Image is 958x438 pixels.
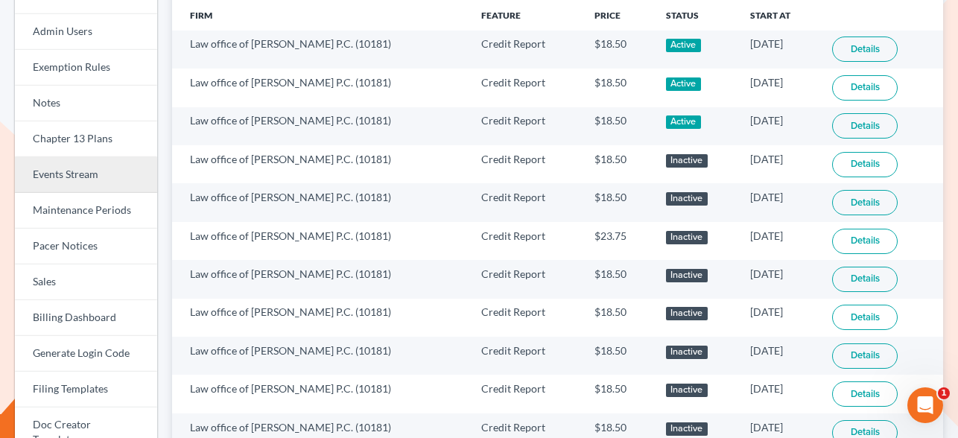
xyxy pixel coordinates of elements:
a: Details [832,152,898,177]
td: $18.50 [583,260,654,298]
a: Filing Templates [15,372,157,407]
td: Law office of [PERSON_NAME] P.C. (10181) [172,222,469,260]
th: Price [583,1,654,31]
a: Details [832,267,898,292]
td: Credit Report [469,337,583,375]
a: Details [832,190,898,215]
td: Credit Report [469,375,583,413]
a: Billing Dashboard [15,300,157,336]
td: Law office of [PERSON_NAME] P.C. (10181) [172,145,469,183]
a: Admin Users [15,14,157,50]
a: Details [832,229,898,254]
iframe: Intercom live chat [907,387,943,423]
td: Credit Report [469,299,583,337]
td: [DATE] [738,337,821,375]
a: Details [832,36,898,62]
td: Credit Report [469,69,583,107]
a: Notes [15,86,157,121]
td: Credit Report [469,183,583,221]
td: [DATE] [738,183,821,221]
td: [DATE] [738,107,821,145]
a: Exemption Rules [15,50,157,86]
div: Inactive [666,307,708,320]
div: Inactive [666,422,708,436]
a: Sales [15,264,157,300]
td: Law office of [PERSON_NAME] P.C. (10181) [172,260,469,298]
a: Generate Login Code [15,336,157,372]
a: Chapter 13 Plans [15,121,157,157]
td: Credit Report [469,222,583,260]
a: Maintenance Periods [15,193,157,229]
a: Details [832,343,898,369]
td: [DATE] [738,375,821,413]
a: Details [832,75,898,101]
td: $18.50 [583,31,654,69]
td: Law office of [PERSON_NAME] P.C. (10181) [172,31,469,69]
th: Status [654,1,738,31]
th: Feature [469,1,583,31]
td: [DATE] [738,222,821,260]
td: Credit Report [469,31,583,69]
td: Law office of [PERSON_NAME] P.C. (10181) [172,299,469,337]
a: Events Stream [15,157,157,193]
div: Active [666,39,701,52]
td: $18.50 [583,337,654,375]
td: Credit Report [469,145,583,183]
th: Firm [172,1,469,31]
td: Law office of [PERSON_NAME] P.C. (10181) [172,69,469,107]
div: Inactive [666,154,708,168]
td: [DATE] [738,145,821,183]
div: Inactive [666,384,708,397]
a: Details [832,113,898,139]
td: [DATE] [738,31,821,69]
th: Start At [738,1,821,31]
td: [DATE] [738,69,821,107]
td: Law office of [PERSON_NAME] P.C. (10181) [172,107,469,145]
td: $18.50 [583,299,654,337]
a: Pacer Notices [15,229,157,264]
td: $18.50 [583,69,654,107]
a: Details [832,305,898,330]
div: Active [666,115,701,129]
div: Inactive [666,192,708,206]
td: Law office of [PERSON_NAME] P.C. (10181) [172,375,469,413]
div: Inactive [666,346,708,359]
td: Credit Report [469,260,583,298]
td: Credit Report [469,107,583,145]
div: Inactive [666,269,708,282]
div: Active [666,77,701,91]
td: $18.50 [583,375,654,413]
a: Details [832,381,898,407]
span: 1 [938,387,950,399]
td: $18.50 [583,183,654,221]
div: Inactive [666,231,708,244]
td: $23.75 [583,222,654,260]
td: Law office of [PERSON_NAME] P.C. (10181) [172,183,469,221]
td: [DATE] [738,299,821,337]
td: $18.50 [583,145,654,183]
td: $18.50 [583,107,654,145]
td: [DATE] [738,260,821,298]
td: Law office of [PERSON_NAME] P.C. (10181) [172,337,469,375]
